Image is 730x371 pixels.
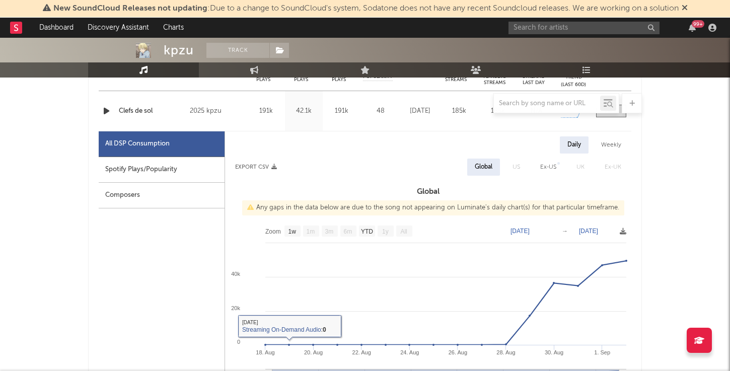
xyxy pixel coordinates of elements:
div: All DSP Consumption [105,138,170,150]
text: [DATE] [510,228,530,235]
text: 1. Sep [594,349,610,355]
text: 20. Aug [304,349,323,355]
button: Export CSV [235,164,277,170]
span: : Due to a change to SoundCloud's system, Sodatone does not have any recent Soundcloud releases. ... [53,5,679,13]
text: 30. Aug [545,349,563,355]
text: 28. Aug [496,349,515,355]
text: 20k [231,305,240,311]
div: All DSP Consumption [99,131,225,157]
text: → [562,228,568,235]
button: Track [206,43,269,58]
text: Zoom [265,228,281,235]
h3: Global [225,186,631,198]
text: 1w [288,228,297,235]
div: Daily [560,136,589,154]
text: 24. Aug [400,349,419,355]
a: Discovery Assistant [81,18,156,38]
text: 26. Aug [449,349,467,355]
input: Search by song name or URL [494,100,600,108]
text: 1m [307,228,315,235]
text: YTD [361,228,373,235]
div: 99 + [692,20,704,28]
div: Composers [99,183,225,208]
input: Search for artists [508,22,660,34]
text: 22. Aug [352,349,371,355]
span: New SoundCloud Releases not updating [53,5,207,13]
text: 6m [344,228,352,235]
a: Dashboard [32,18,81,38]
div: kpzu [164,43,194,58]
text: All [400,228,407,235]
text: 1y [382,228,389,235]
div: Any gaps in the data below are due to the song not appearing on Luminate's daily chart(s) for tha... [242,200,624,215]
button: 99+ [689,24,696,32]
text: 3m [325,228,334,235]
span: Dismiss [682,5,688,13]
text: [DATE] [579,228,598,235]
a: Charts [156,18,191,38]
text: 0 [237,339,240,345]
text: 18. Aug [256,349,274,355]
div: Spotify Plays/Popularity [99,157,225,183]
text: 40k [231,271,240,277]
div: Weekly [594,136,629,154]
div: Ex-US [540,161,556,173]
div: Global [475,161,492,173]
